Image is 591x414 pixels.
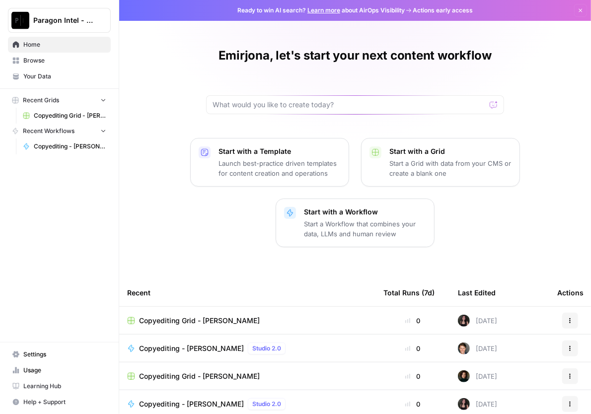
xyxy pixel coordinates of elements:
div: [DATE] [458,370,497,382]
a: Copyediting - [PERSON_NAME]Studio 2.0 [127,343,368,354]
span: Home [23,40,106,49]
span: Paragon Intel - Copyediting [33,15,93,25]
span: Copyediting Grid - [PERSON_NAME] [34,111,106,120]
span: Recent Workflows [23,127,74,136]
img: 5nlru5lqams5xbrbfyykk2kep4hl [458,315,470,327]
span: Copyediting - [PERSON_NAME] [34,142,106,151]
span: Settings [23,350,106,359]
a: Your Data [8,69,111,84]
span: Studio 2.0 [252,344,281,353]
a: Settings [8,346,111,362]
div: 0 [383,399,442,409]
img: trpfjrwlykpjh1hxat11z5guyxrg [458,370,470,382]
a: Copyediting - [PERSON_NAME]Studio 2.0 [127,398,368,410]
p: Start a Grid with data from your CMS or create a blank one [389,158,512,178]
div: 0 [383,371,442,381]
span: Ready to win AI search? about AirOps Visibility [237,6,405,15]
span: Browse [23,56,106,65]
button: Help + Support [8,394,111,410]
span: Copyediting - [PERSON_NAME] [139,344,244,353]
span: Copyediting Grid - [PERSON_NAME] [139,371,260,381]
div: Last Edited [458,279,496,306]
span: Your Data [23,72,106,81]
img: 5nlru5lqams5xbrbfyykk2kep4hl [458,398,470,410]
span: Actions early access [413,6,473,15]
p: Start with a Grid [389,146,512,156]
div: 0 [383,344,442,353]
button: Start with a GridStart a Grid with data from your CMS or create a blank one [361,138,520,187]
span: Learning Hub [23,382,106,391]
button: Start with a TemplateLaunch best-practice driven templates for content creation and operations [190,138,349,187]
span: Studio 2.0 [252,400,281,409]
div: Recent [127,279,368,306]
img: qw00ik6ez51o8uf7vgx83yxyzow9 [458,343,470,354]
a: Copyediting - [PERSON_NAME] [18,138,111,154]
div: Actions [557,279,584,306]
a: Home [8,37,111,53]
p: Start with a Template [219,146,341,156]
button: Recent Workflows [8,124,111,138]
span: Recent Grids [23,96,59,105]
a: Copyediting Grid - [PERSON_NAME] [127,371,368,381]
div: Total Runs (7d) [383,279,435,306]
span: Usage [23,366,106,375]
h1: Emirjona, let's start your next content workflow [219,48,492,64]
span: Copyediting Grid - [PERSON_NAME] [139,316,260,326]
div: [DATE] [458,315,497,327]
div: [DATE] [458,343,497,354]
a: Learn more [307,6,340,14]
a: Copyediting Grid - [PERSON_NAME] [127,316,368,326]
div: 0 [383,316,442,326]
p: Start a Workflow that combines your data, LLMs and human review [304,219,426,239]
a: Browse [8,53,111,69]
button: Workspace: Paragon Intel - Copyediting [8,8,111,33]
img: Paragon Intel - Copyediting Logo [11,11,29,29]
p: Start with a Workflow [304,207,426,217]
input: What would you like to create today? [213,100,486,110]
span: Help + Support [23,398,106,407]
div: [DATE] [458,398,497,410]
a: Copyediting Grid - [PERSON_NAME] [18,108,111,124]
a: Usage [8,362,111,378]
button: Recent Grids [8,93,111,108]
a: Learning Hub [8,378,111,394]
button: Start with a WorkflowStart a Workflow that combines your data, LLMs and human review [276,199,435,247]
p: Launch best-practice driven templates for content creation and operations [219,158,341,178]
span: Copyediting - [PERSON_NAME] [139,399,244,409]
